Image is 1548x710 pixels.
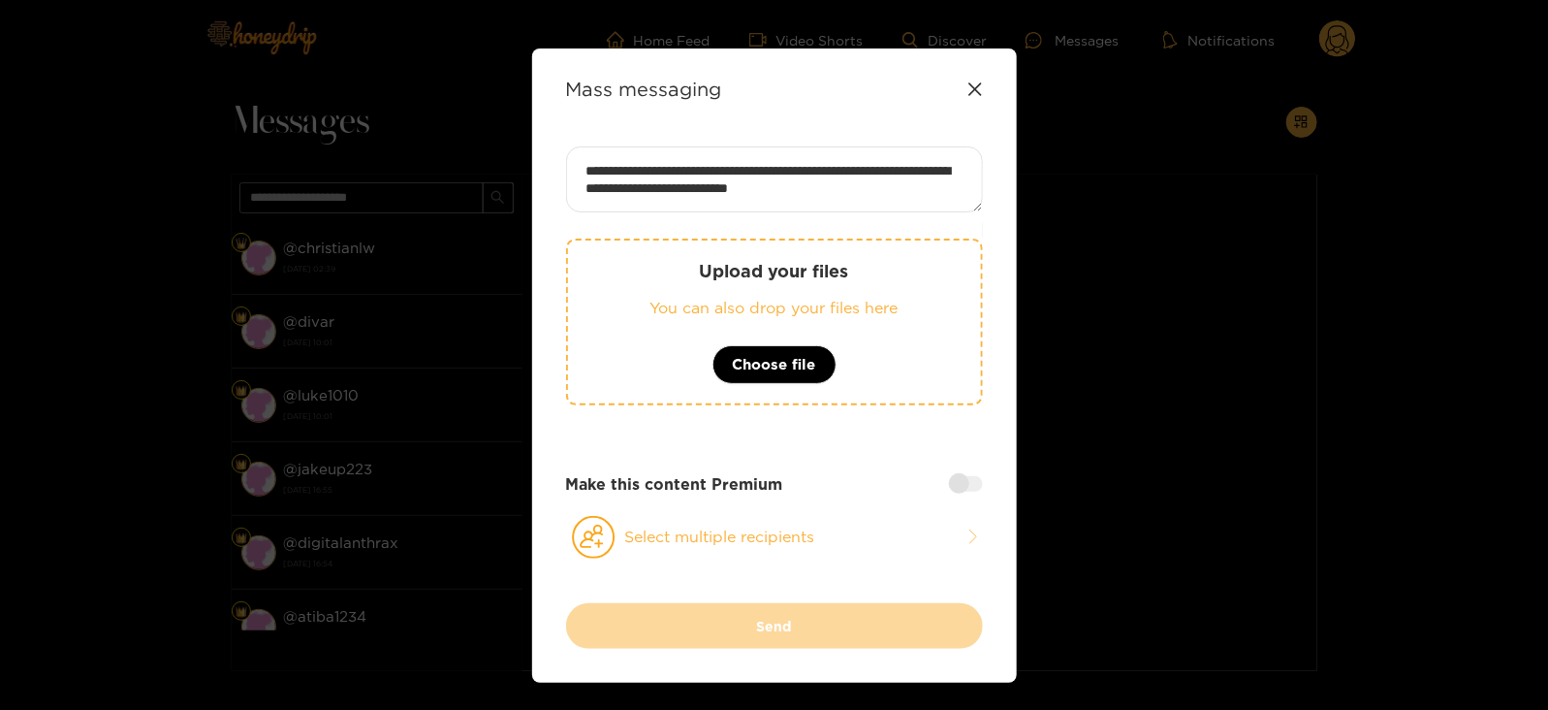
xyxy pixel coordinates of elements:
strong: Make this content Premium [566,473,783,496]
button: Send [566,603,983,649]
button: Choose file [712,345,837,384]
strong: Mass messaging [566,78,722,100]
p: Upload your files [607,260,942,282]
button: Select multiple recipients [566,515,983,560]
p: You can also drop your files here [607,297,942,319]
span: Choose file [733,353,816,376]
